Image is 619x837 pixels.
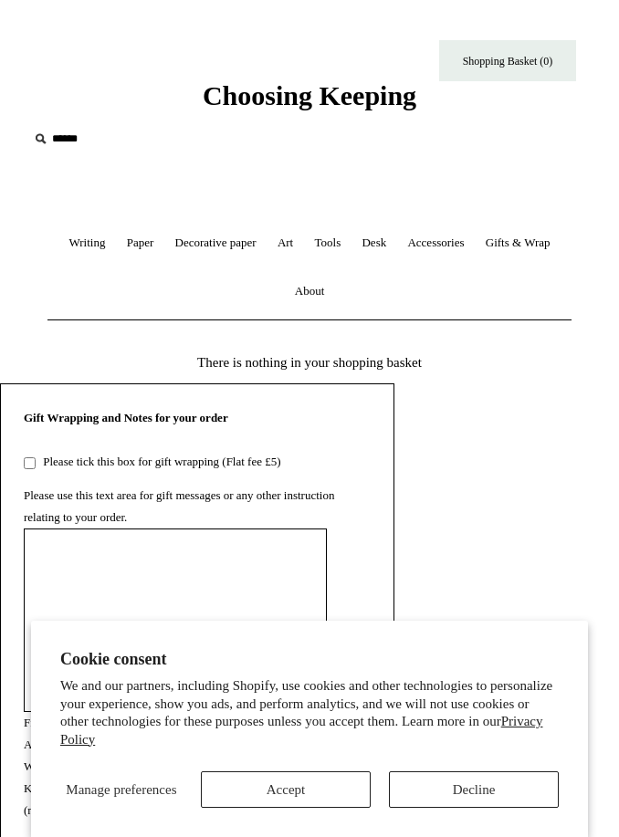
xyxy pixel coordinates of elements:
[203,80,416,110] span: Choosing Keeping
[24,411,228,424] strong: Gift Wrapping and Notes for your order
[352,219,395,267] a: Desk
[203,95,416,108] a: Choosing Keeping
[268,219,302,267] a: Art
[60,650,559,669] h2: Cookie consent
[439,40,576,81] a: Shopping Basket (0)
[24,488,334,524] label: Please use this text area for gift messages or any other instruction relating to your order.
[201,771,371,808] button: Accept
[60,714,543,747] a: Privacy Policy
[306,219,351,267] a: Tools
[60,771,183,808] button: Manage preferences
[118,219,163,267] a: Paper
[477,219,560,267] a: Gifts & Wrap
[59,219,114,267] a: Writing
[286,267,334,316] a: About
[389,771,559,808] button: Decline
[398,219,473,267] a: Accessories
[166,219,266,267] a: Decorative paper
[38,455,280,468] label: Please tick this box for gift wrapping (Flat fee £5)
[66,782,176,797] span: Manage preferences
[60,677,559,748] p: We and our partners, including Shopify, use cookies and other technologies to personalize your ex...
[24,716,301,817] label: From Nov. to Dec. our gift wrapping is Christmas themed. All orders sent as gifts must be signed ...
